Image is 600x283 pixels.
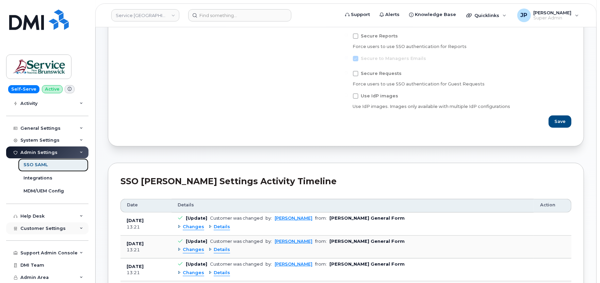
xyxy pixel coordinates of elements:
[345,71,348,74] input: Secure Requests
[127,247,165,253] div: 13:21
[265,262,272,267] span: by:
[188,9,291,21] input: Find something...
[275,239,312,244] a: [PERSON_NAME]
[461,9,511,22] div: Quicklinks
[186,216,207,221] b: [Update]
[178,202,194,208] span: Details
[353,81,572,87] div: Force users to use SSO authentication for Guest Requests
[549,115,571,128] button: Save
[214,224,230,230] span: Details
[127,224,165,230] div: 13:21
[353,104,572,110] div: Use IdP images. Images only available with multiple IdP configurations
[361,56,426,61] span: Secure to Managers Emails
[345,56,348,59] input: Secure to Managers Emails
[127,241,144,246] b: [DATE]
[214,270,230,276] span: Details
[111,9,179,21] a: Service New Brunswick (SNB)
[404,8,461,21] a: Knowledge Base
[315,239,327,244] span: from:
[361,71,402,76] span: Secure Requests
[353,44,572,50] div: Force users to use SSO authentication for Reports
[275,216,312,221] a: [PERSON_NAME]
[329,216,405,221] b: [PERSON_NAME] General Form
[214,247,230,253] span: Details
[186,239,207,244] b: [Update]
[183,224,204,230] span: Changes
[385,11,400,18] span: Alerts
[120,175,571,188] div: SSO [PERSON_NAME] Settings Activity Timeline
[315,216,327,221] span: from:
[315,262,327,267] span: from:
[340,8,375,21] a: Support
[375,8,404,21] a: Alerts
[186,262,207,267] b: [Update]
[183,247,204,253] span: Changes
[361,93,399,98] span: Use IdP images
[210,239,263,244] div: Customer was changed
[329,239,405,244] b: [PERSON_NAME] General Form
[265,216,272,221] span: by:
[415,11,456,18] span: Knowledge Base
[554,118,566,125] span: Save
[329,262,405,267] b: [PERSON_NAME] General Form
[127,264,144,269] b: [DATE]
[210,216,263,221] div: Customer was changed
[127,202,138,208] span: Date
[351,11,370,18] span: Support
[534,199,571,213] th: Action
[513,9,584,22] div: Jeremy Price
[127,270,165,276] div: 13:21
[534,10,572,15] span: [PERSON_NAME]
[361,33,398,38] span: Secure Reports
[183,270,204,276] span: Changes
[210,262,263,267] div: Customer was changed
[345,33,348,37] input: Secure Reports
[275,262,312,267] a: [PERSON_NAME]
[521,11,528,19] span: JP
[474,13,499,18] span: Quicklinks
[345,93,348,97] input: Use IdP images
[534,15,572,21] span: Super Admin
[127,218,144,223] b: [DATE]
[265,239,272,244] span: by:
